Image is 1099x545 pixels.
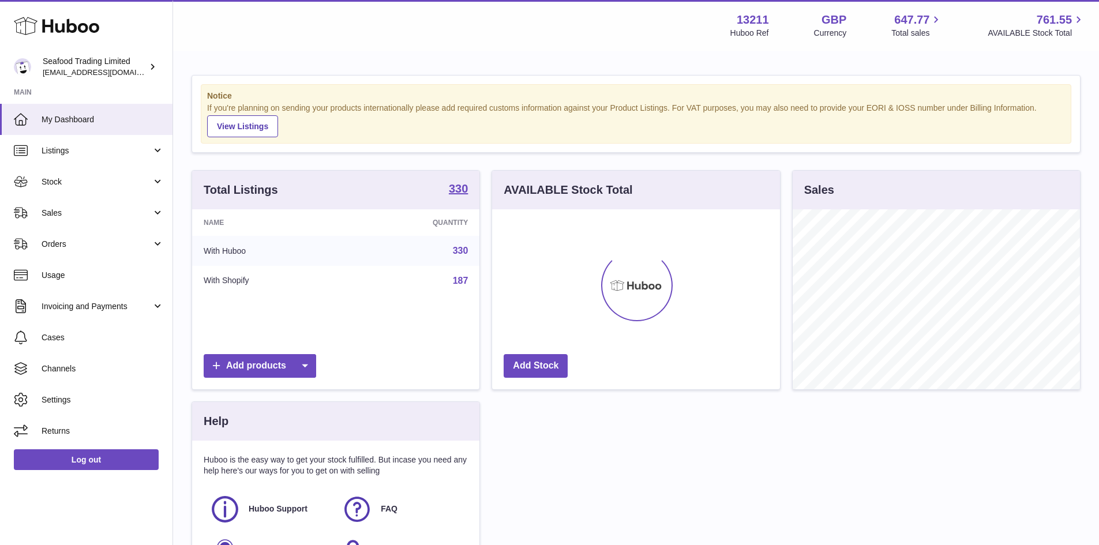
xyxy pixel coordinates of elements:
td: With Shopify [192,266,347,296]
span: Sales [42,208,152,219]
div: Huboo Ref [730,28,769,39]
div: If you're planning on sending your products internationally please add required customs informati... [207,103,1065,137]
span: Channels [42,363,164,374]
span: Usage [42,270,164,281]
td: With Huboo [192,236,347,266]
th: Quantity [347,209,480,236]
a: Add products [204,354,316,378]
span: Stock [42,176,152,187]
a: 647.77 Total sales [891,12,943,39]
a: Huboo Support [209,494,330,525]
h3: Help [204,414,228,429]
h3: Total Listings [204,182,278,198]
span: Settings [42,394,164,405]
span: Returns [42,426,164,437]
div: Currency [814,28,847,39]
a: View Listings [207,115,278,137]
img: online@rickstein.com [14,58,31,76]
span: Total sales [891,28,943,39]
a: 330 [449,183,468,197]
a: FAQ [342,494,462,525]
span: Listings [42,145,152,156]
span: AVAILABLE Stock Total [988,28,1085,39]
span: Invoicing and Payments [42,301,152,312]
span: Cases [42,332,164,343]
span: My Dashboard [42,114,164,125]
span: Huboo Support [249,503,307,514]
a: Add Stock [504,354,568,378]
strong: 330 [449,183,468,194]
h3: Sales [804,182,834,198]
p: Huboo is the easy way to get your stock fulfilled. But incase you need any help here's our ways f... [204,454,468,476]
strong: Notice [207,91,1065,102]
span: 761.55 [1037,12,1072,28]
a: Log out [14,449,159,470]
a: 187 [453,276,468,285]
span: 647.77 [894,12,929,28]
strong: GBP [822,12,846,28]
div: Seafood Trading Limited [43,56,147,78]
span: FAQ [381,503,397,514]
a: 761.55 AVAILABLE Stock Total [988,12,1085,39]
h3: AVAILABLE Stock Total [504,182,632,198]
strong: 13211 [737,12,769,28]
span: [EMAIL_ADDRESS][DOMAIN_NAME] [43,67,170,77]
th: Name [192,209,347,236]
a: 330 [453,246,468,255]
span: Orders [42,239,152,250]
